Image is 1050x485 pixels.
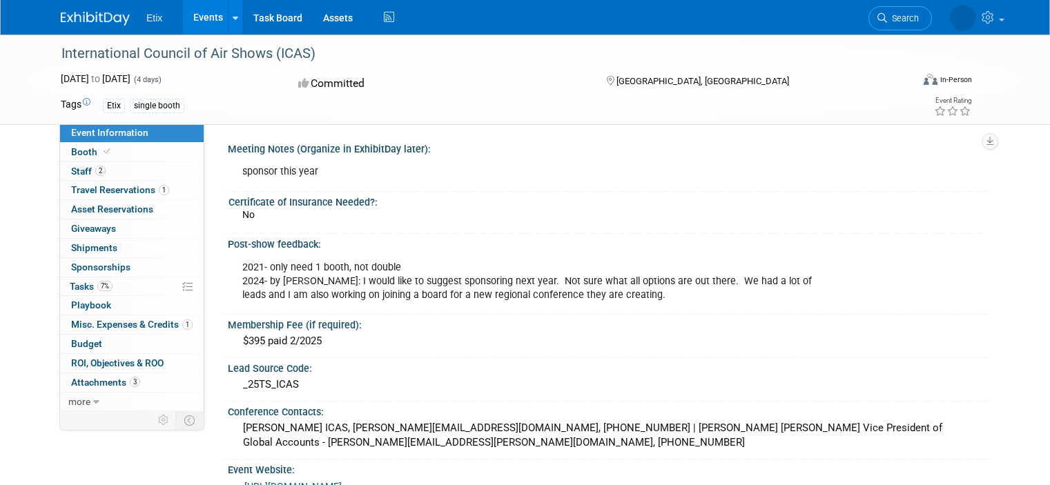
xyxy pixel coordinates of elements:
[71,377,140,388] span: Attachments
[228,234,989,251] div: Post-show feedback:
[71,338,102,349] span: Budget
[71,223,116,234] span: Giveaways
[71,184,169,195] span: Travel Reservations
[950,5,976,31] img: Leslie Ziade
[616,76,789,86] span: [GEOGRAPHIC_DATA], [GEOGRAPHIC_DATA]
[95,166,106,176] span: 2
[228,459,989,477] div: Event Website:
[242,209,255,220] span: No
[60,239,204,257] a: Shipments
[61,12,130,26] img: ExhibitDay
[60,335,204,353] a: Budget
[97,281,113,291] span: 7%
[130,99,184,113] div: single booth
[133,75,162,84] span: (4 days)
[71,146,113,157] span: Booth
[71,166,106,177] span: Staff
[70,281,113,292] span: Tasks
[60,143,204,161] a: Booth
[60,181,204,199] a: Travel Reservations1
[238,330,979,352] div: $395 paid 2/2025
[60,296,204,315] a: Playbook
[68,396,90,407] span: more
[924,74,937,85] img: Format-Inperson.png
[182,319,193,330] span: 1
[61,97,90,113] td: Tags
[71,261,130,273] span: Sponsorships
[60,123,204,142] a: Event Information
[146,12,162,23] span: Etix
[228,402,989,419] div: Conference Contacts:
[71,127,148,138] span: Event Information
[294,72,584,96] div: Committed
[837,72,972,92] div: Event Format
[103,99,125,113] div: Etix
[887,13,919,23] span: Search
[71,319,193,330] span: Misc. Expenses & Credits
[228,315,989,332] div: Membership Fee (if required):
[868,6,932,30] a: Search
[60,277,204,296] a: Tasks7%
[233,158,840,186] div: sponsor this year
[238,417,979,454] div: [PERSON_NAME] ICAS, [PERSON_NAME][EMAIL_ADDRESS][DOMAIN_NAME], [PHONE_NUMBER] | [PERSON_NAME] [PE...
[104,148,110,155] i: Booth reservation complete
[61,73,130,84] span: [DATE] [DATE]
[228,139,989,156] div: Meeting Notes (Organize in ExhibitDay later):
[60,354,204,373] a: ROI, Objectives & ROO
[229,192,983,209] div: Certificate of Insurance Needed?:
[60,315,204,334] a: Misc. Expenses & Credits1
[130,377,140,387] span: 3
[57,41,895,66] div: International Council of Air Shows (ICAS)
[60,393,204,411] a: more
[60,258,204,277] a: Sponsorships
[89,73,102,84] span: to
[159,185,169,195] span: 1
[60,219,204,238] a: Giveaways
[934,97,971,104] div: Event Rating
[71,357,164,368] span: ROI, Objectives & ROO
[60,373,204,392] a: Attachments3
[71,299,111,310] span: Playbook
[228,358,989,375] div: Lead Source Code:
[238,374,979,395] div: _25TS_ICAS
[152,411,176,429] td: Personalize Event Tab Strip
[60,200,204,219] a: Asset Reservations
[71,204,153,215] span: Asset Reservations
[60,162,204,181] a: Staff2
[176,411,204,429] td: Toggle Event Tabs
[71,242,117,253] span: Shipments
[940,75,972,85] div: In-Person
[233,254,840,309] div: 2021- only need 1 booth, not double 2024- by [PERSON_NAME]: I would like to suggest sponsoring ne...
